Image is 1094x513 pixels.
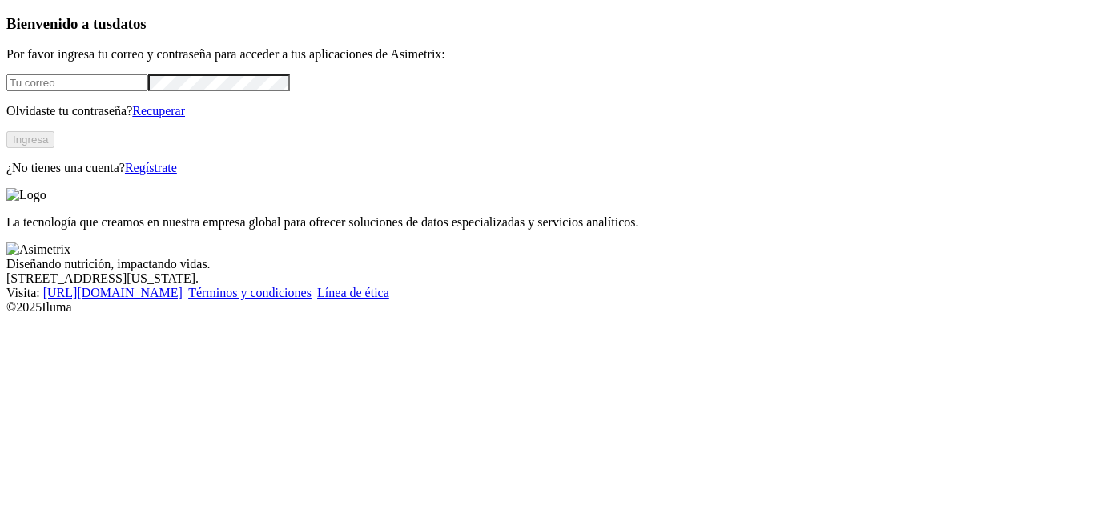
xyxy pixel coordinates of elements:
input: Tu correo [6,74,148,91]
div: © 2025 Iluma [6,300,1088,315]
p: La tecnología que creamos en nuestra empresa global para ofrecer soluciones de datos especializad... [6,215,1088,230]
a: Términos y condiciones [188,286,312,299]
button: Ingresa [6,131,54,148]
img: Asimetrix [6,242,70,257]
div: Visita : | | [6,286,1088,300]
span: datos [112,15,147,32]
p: Olvidaste tu contraseña? [6,104,1088,118]
img: Logo [6,188,46,202]
a: Recuperar [132,104,185,118]
div: [STREET_ADDRESS][US_STATE]. [6,271,1088,286]
a: [URL][DOMAIN_NAME] [43,286,183,299]
a: Regístrate [125,161,177,174]
a: Línea de ética [317,286,389,299]
p: ¿No tienes una cuenta? [6,161,1088,175]
div: Diseñando nutrición, impactando vidas. [6,257,1088,271]
p: Por favor ingresa tu correo y contraseña para acceder a tus aplicaciones de Asimetrix: [6,47,1088,62]
h3: Bienvenido a tus [6,15,1088,33]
